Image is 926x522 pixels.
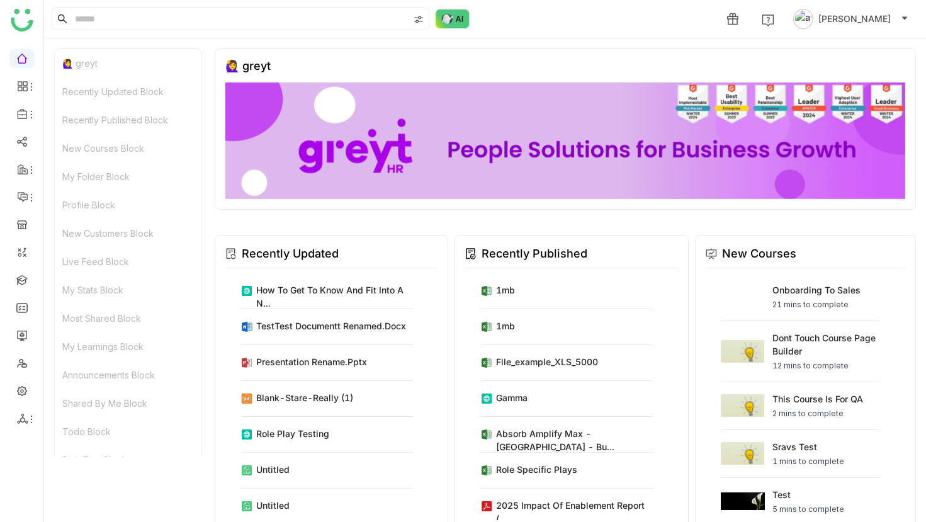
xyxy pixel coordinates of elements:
img: logo [11,9,33,31]
div: This course is for QA [772,392,863,406]
div: My Folder Block [55,162,201,191]
div: Announcements Block [55,361,201,389]
div: Dont touch course page builder [772,331,881,358]
div: role play testing [256,427,329,440]
button: [PERSON_NAME] [791,9,911,29]
img: search-type.svg [414,14,424,25]
div: My Learnings Block [55,332,201,361]
div: New Courses Block [55,134,201,162]
div: Todo Block [55,417,201,446]
div: 12 mins to complete [772,360,881,372]
div: file_example_XLS_5000 [496,355,598,368]
img: avatar [793,9,813,29]
div: Rich Text Block [55,446,201,474]
div: Presentation rename.pptx [256,355,367,368]
div: 1 mins to complete [772,456,844,467]
img: help.svg [762,14,774,26]
div: Absorb Amplify Max - [GEOGRAPHIC_DATA] - Bu... [496,427,653,453]
div: 21 mins to complete [772,299,861,310]
div: Recently Published Block [55,106,201,134]
div: Recently Updated Block [55,77,201,106]
div: Most Shared Block [55,304,201,332]
div: 5 mins to complete [772,504,844,515]
div: Live Feed Block [55,247,201,276]
div: 🙋‍♀️ greyt [225,59,271,72]
div: Onboarding to Sales [772,283,861,297]
div: Untitled [256,499,290,512]
img: 68ca8a786afc163911e2cfd3 [225,82,905,199]
div: 2 mins to complete [772,408,863,419]
div: My Stats Block [55,276,201,304]
img: ask-buddy-normal.svg [436,9,470,28]
div: 1mb [496,319,515,332]
div: Role Specific Plays [496,463,577,476]
div: New Courses [722,245,796,263]
div: Recently Updated [242,245,339,263]
div: blank-stare-really (1) [256,391,353,404]
div: 🙋‍♀️ greyt [55,49,201,77]
span: [PERSON_NAME] [818,12,891,26]
div: New Customers Block [55,219,201,247]
div: test [772,488,844,501]
div: Untitled [256,463,290,476]
div: TestTest Documentt renamed.docx [256,319,406,332]
div: Profile Block [55,191,201,219]
div: Recently Published [482,245,587,263]
div: sravs test [772,440,844,453]
div: 1mb [496,283,515,297]
div: How to Get to Know and Fit Into a N... [256,283,413,310]
div: Shared By Me Block [55,389,201,417]
div: Gamma [496,391,528,404]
